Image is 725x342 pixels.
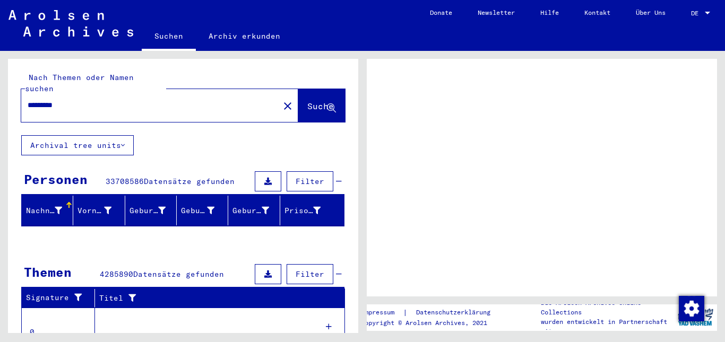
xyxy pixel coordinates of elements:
[24,262,72,282] div: Themen
[21,135,134,155] button: Archival tree units
[73,196,125,225] mat-header-cell: Vorname
[177,196,228,225] mat-header-cell: Geburt‏
[100,269,133,279] span: 4285890
[296,269,324,279] span: Filter
[125,196,177,225] mat-header-cell: Geburtsname
[196,23,293,49] a: Archiv erkunden
[277,95,298,116] button: Clear
[408,307,503,318] a: Datenschutzerklärung
[144,177,235,186] span: Datensätze gefunden
[99,293,324,304] div: Titel
[26,290,97,306] div: Signature
[361,307,403,318] a: Impressum
[77,202,124,219] div: Vorname
[281,100,294,112] mat-icon: close
[25,73,134,93] mat-label: Nach Themen oder Namen suchen
[181,205,214,216] div: Geburt‏
[541,317,674,336] p: wurden entwickelt in Partnerschaft mit
[130,202,179,219] div: Geburtsname
[99,290,334,306] div: Titel
[181,202,228,219] div: Geburt‏
[691,10,703,17] span: DE
[133,269,224,279] span: Datensätze gefunden
[280,196,344,225] mat-header-cell: Prisoner #
[284,205,321,216] div: Prisoner #
[106,177,144,186] span: 33708586
[130,205,166,216] div: Geburtsname
[361,307,503,318] div: |
[541,298,674,317] p: Die Arolsen Archives Online-Collections
[26,202,75,219] div: Nachname
[8,10,133,37] img: Arolsen_neg.svg
[26,292,87,303] div: Signature
[287,171,333,191] button: Filter
[298,89,345,122] button: Suche
[24,170,88,189] div: Personen
[676,304,715,330] img: yv_logo.png
[287,264,333,284] button: Filter
[296,177,324,186] span: Filter
[232,202,282,219] div: Geburtsdatum
[232,205,269,216] div: Geburtsdatum
[142,23,196,51] a: Suchen
[361,318,503,328] p: Copyright © Arolsen Archives, 2021
[679,296,704,321] img: Zustimmung ändern
[22,196,73,225] mat-header-cell: Nachname
[26,205,62,216] div: Nachname
[77,205,111,216] div: Vorname
[678,295,704,321] div: Zustimmung ändern
[228,196,280,225] mat-header-cell: Geburtsdatum
[284,202,334,219] div: Prisoner #
[307,101,334,111] span: Suche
